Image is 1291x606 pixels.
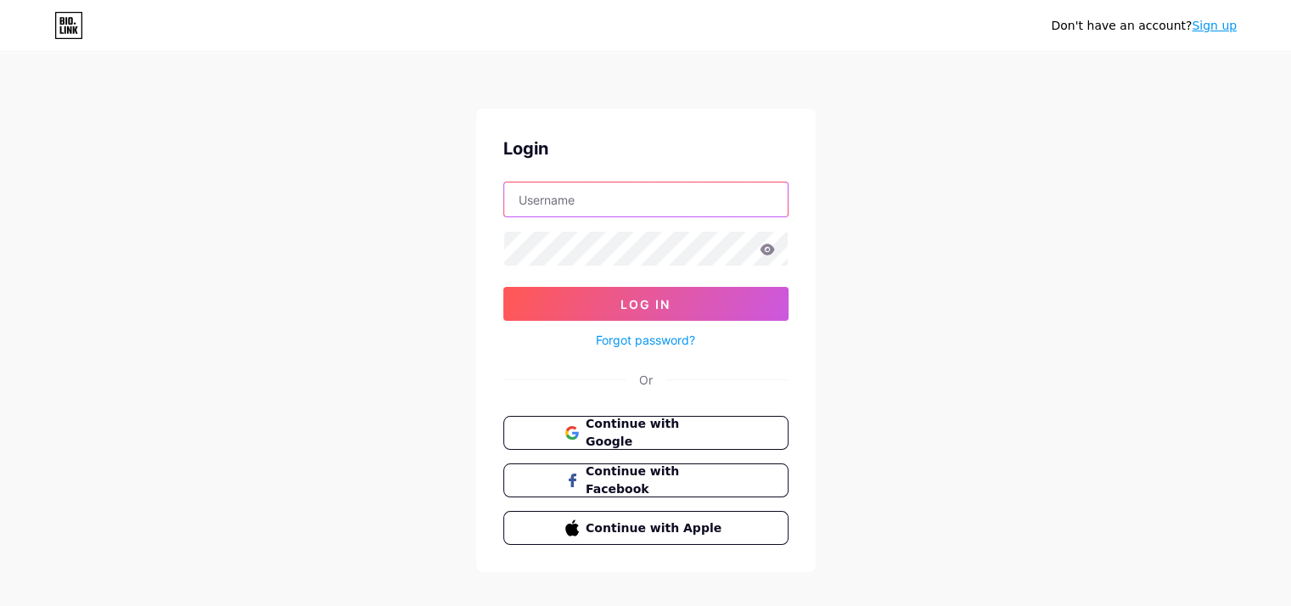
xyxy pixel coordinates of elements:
[504,182,788,216] input: Username
[503,416,789,450] button: Continue with Google
[1051,17,1237,35] div: Don't have an account?
[503,511,789,545] button: Continue with Apple
[503,136,789,161] div: Login
[586,463,726,498] span: Continue with Facebook
[620,297,671,311] span: Log In
[503,463,789,497] button: Continue with Facebook
[596,331,695,349] a: Forgot password?
[503,287,789,321] button: Log In
[639,371,653,389] div: Or
[586,519,726,537] span: Continue with Apple
[1192,19,1237,32] a: Sign up
[586,415,726,451] span: Continue with Google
